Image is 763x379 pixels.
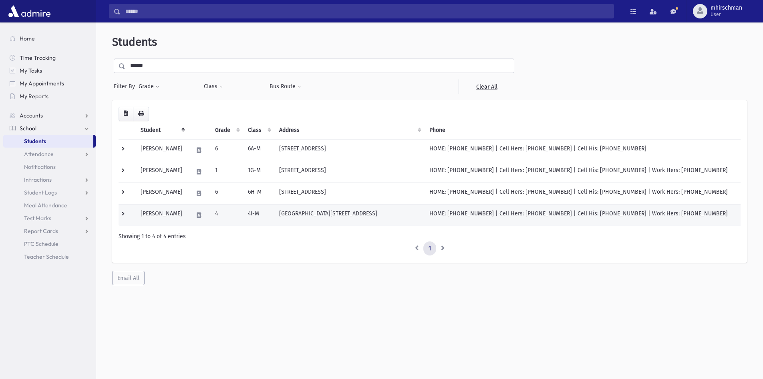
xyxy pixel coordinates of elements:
a: 1 [423,241,436,256]
button: Email All [112,271,145,285]
button: Bus Route [269,79,302,94]
td: 6A-M [243,139,274,161]
input: Search [121,4,614,18]
span: Report Cards [24,227,58,235]
span: Teacher Schedule [24,253,69,260]
th: Class: activate to sort column ascending [243,121,274,140]
a: Accounts [3,109,96,122]
span: Test Marks [24,215,51,222]
span: mhirschman [711,5,742,11]
td: 6 [210,139,243,161]
a: Infractions [3,173,96,186]
td: 6 [210,182,243,204]
td: [STREET_ADDRESS] [274,139,425,161]
td: HOME: [PHONE_NUMBER] | Cell Hers: [PHONE_NUMBER] | Cell His: [PHONE_NUMBER] | Work Hers: [PHONE_N... [425,204,741,226]
span: My Appointments [20,80,64,87]
a: My Appointments [3,77,96,90]
a: Test Marks [3,212,96,225]
th: Student: activate to sort column descending [136,121,188,140]
span: Attendance [24,150,54,158]
td: HOME: [PHONE_NUMBER] | Cell Hers: [PHONE_NUMBER] | Cell His: [PHONE_NUMBER] [425,139,741,161]
td: [PERSON_NAME] [136,139,188,161]
td: 6H-M [243,182,274,204]
a: Attendance [3,148,96,160]
span: My Reports [20,93,48,100]
span: School [20,125,36,132]
th: Address: activate to sort column ascending [274,121,425,140]
td: [GEOGRAPHIC_DATA][STREET_ADDRESS] [274,204,425,226]
span: Home [20,35,35,42]
a: Report Cards [3,225,96,237]
button: CSV [119,107,133,121]
div: Showing 1 to 4 of 4 entries [119,232,741,241]
a: Students [3,135,93,148]
a: Student Logs [3,186,96,199]
span: Filter By [114,82,138,91]
td: HOME: [PHONE_NUMBER] | Cell Hers: [PHONE_NUMBER] | Cell His: [PHONE_NUMBER] | Work Hers: [PHONE_N... [425,182,741,204]
span: Meal Attendance [24,202,67,209]
span: Student Logs [24,189,57,196]
td: 1G-M [243,161,274,182]
a: PTC Schedule [3,237,96,250]
span: User [711,11,742,18]
a: School [3,122,96,135]
td: [PERSON_NAME] [136,204,188,226]
img: AdmirePro [6,3,52,19]
span: My Tasks [20,67,42,74]
button: Grade [138,79,160,94]
a: Notifications [3,160,96,173]
button: Print [133,107,149,121]
a: Time Tracking [3,51,96,64]
td: [STREET_ADDRESS] [274,182,425,204]
span: Accounts [20,112,43,119]
td: [PERSON_NAME] [136,161,188,182]
span: Notifications [24,163,56,170]
a: My Tasks [3,64,96,77]
td: 4I-M [243,204,274,226]
th: Phone [425,121,741,140]
td: [STREET_ADDRESS] [274,161,425,182]
span: Students [24,138,46,145]
a: Clear All [459,79,514,94]
span: PTC Schedule [24,240,58,247]
button: Class [203,79,223,94]
span: Students [112,35,157,49]
td: 4 [210,204,243,226]
td: [PERSON_NAME] [136,182,188,204]
a: My Reports [3,90,96,103]
th: Grade: activate to sort column ascending [210,121,243,140]
a: Home [3,32,96,45]
a: Meal Attendance [3,199,96,212]
a: Teacher Schedule [3,250,96,263]
td: HOME: [PHONE_NUMBER] | Cell Hers: [PHONE_NUMBER] | Cell His: [PHONE_NUMBER] | Work Hers: [PHONE_N... [425,161,741,182]
td: 1 [210,161,243,182]
span: Time Tracking [20,54,56,61]
span: Infractions [24,176,52,183]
